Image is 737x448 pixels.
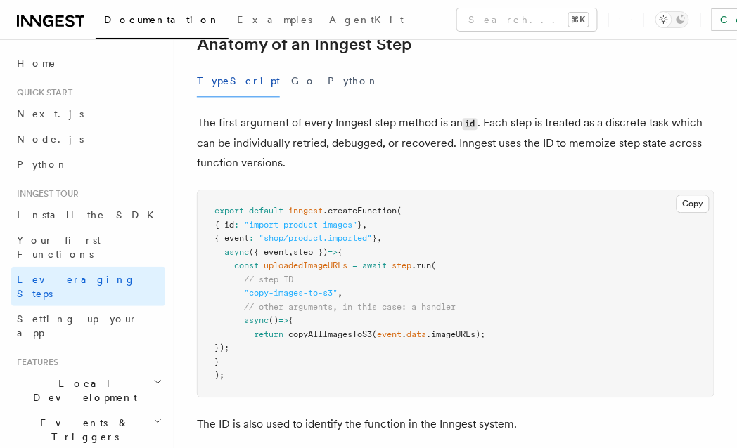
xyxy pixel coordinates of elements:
[244,315,269,325] span: async
[17,313,138,338] span: Setting up your app
[11,357,58,368] span: Features
[372,329,377,339] span: (
[264,261,347,270] span: uploadedImageURLs
[411,261,431,270] span: .run
[431,261,436,270] span: (
[362,220,367,230] span: ,
[328,65,379,97] button: Python
[17,56,56,70] span: Home
[214,370,224,380] span: );
[352,261,357,270] span: =
[357,220,362,230] span: }
[457,8,597,31] button: Search...⌘K
[402,329,406,339] span: .
[244,275,293,284] span: // step ID
[224,247,249,257] span: async
[11,152,165,177] a: Python
[377,329,402,339] span: event
[293,247,328,257] span: step })
[234,220,239,230] span: :
[323,206,397,216] span: .createFunction
[249,206,283,216] span: default
[11,188,79,199] span: Inngest tour
[11,416,153,444] span: Events & Triggers
[259,233,372,243] span: "shop/product.imported"
[11,202,165,228] a: Install the SDK
[288,206,323,216] span: inngest
[17,133,84,145] span: Node.js
[17,235,101,260] span: Your first Functions
[338,288,342,298] span: ,
[338,247,342,257] span: {
[254,329,283,339] span: return
[214,233,249,243] span: { event
[426,329,485,339] span: .imageURLs);
[11,126,165,152] a: Node.js
[677,195,710,213] button: Copy
[17,274,136,299] span: Leveraging Steps
[11,267,165,306] a: Leveraging Steps
[463,118,478,130] code: id
[96,4,229,39] a: Documentation
[234,261,259,270] span: const
[328,247,338,257] span: =>
[197,414,714,434] p: The ID is also used to identify the function in the Inngest system.
[329,14,404,25] span: AgentKit
[11,371,165,410] button: Local Development
[291,65,316,97] button: Go
[229,4,321,38] a: Examples
[392,261,411,270] span: step
[214,206,244,216] span: export
[11,228,165,267] a: Your first Functions
[278,315,288,325] span: =>
[397,206,402,216] span: (
[569,13,589,27] kbd: ⌘K
[17,159,68,170] span: Python
[197,34,412,54] a: Anatomy of an Inngest Step
[197,65,280,97] button: TypeScript
[288,247,293,257] span: ,
[321,4,412,38] a: AgentKit
[244,288,338,298] span: "copy-images-to-s3"
[249,247,288,257] span: ({ event
[197,113,714,173] p: The first argument of every Inngest step method is an . Each step is treated as a discrete task w...
[11,101,165,126] a: Next.js
[655,11,689,28] button: Toggle dark mode
[104,14,220,25] span: Documentation
[17,108,84,119] span: Next.js
[406,329,426,339] span: data
[11,87,72,98] span: Quick start
[214,220,234,230] span: { id
[372,233,377,243] span: }
[288,315,293,325] span: {
[269,315,278,325] span: ()
[244,220,357,230] span: "import-product-images"
[214,357,219,367] span: }
[11,51,165,76] a: Home
[214,343,229,353] span: });
[249,233,254,243] span: :
[11,306,165,345] a: Setting up your app
[17,209,162,220] span: Install the SDK
[377,233,382,243] span: ,
[11,376,153,404] span: Local Development
[237,14,312,25] span: Examples
[288,329,372,339] span: copyAllImagesToS3
[362,261,387,270] span: await
[244,302,456,312] span: // other arguments, in this case: a handler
